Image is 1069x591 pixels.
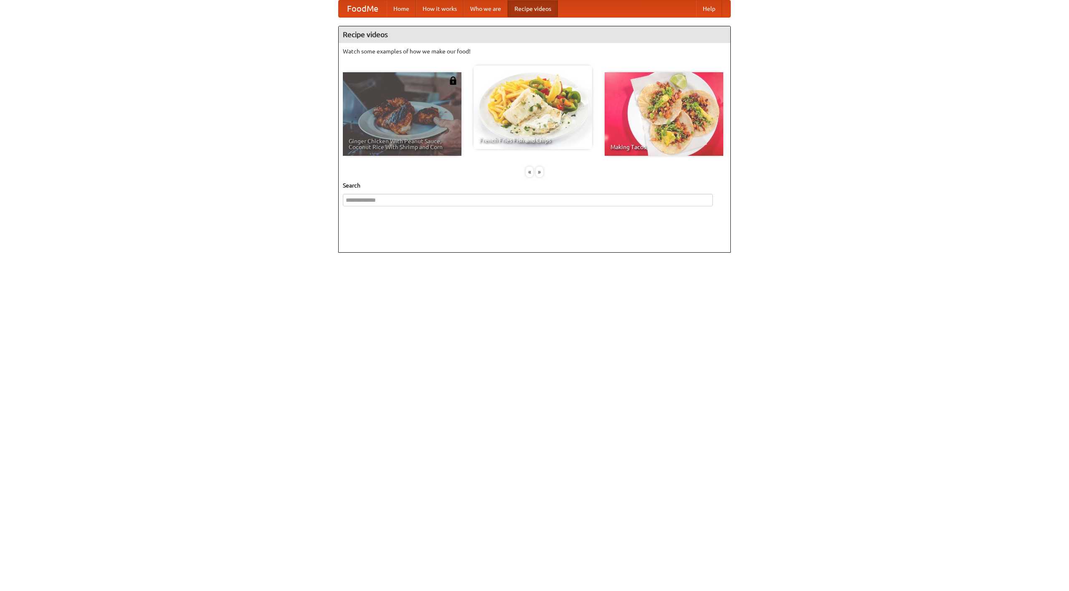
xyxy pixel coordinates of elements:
a: French Fries Fish and Chips [474,66,592,149]
a: Who we are [464,0,508,17]
img: 483408.png [449,76,457,85]
span: Making Tacos [610,144,717,150]
a: FoodMe [339,0,387,17]
a: Making Tacos [605,72,723,156]
div: « [526,167,533,177]
div: » [536,167,543,177]
span: French Fries Fish and Chips [479,137,586,143]
a: Help [696,0,722,17]
a: Recipe videos [508,0,558,17]
a: Home [387,0,416,17]
h4: Recipe videos [339,26,730,43]
p: Watch some examples of how we make our food! [343,47,726,56]
h5: Search [343,181,726,190]
a: How it works [416,0,464,17]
